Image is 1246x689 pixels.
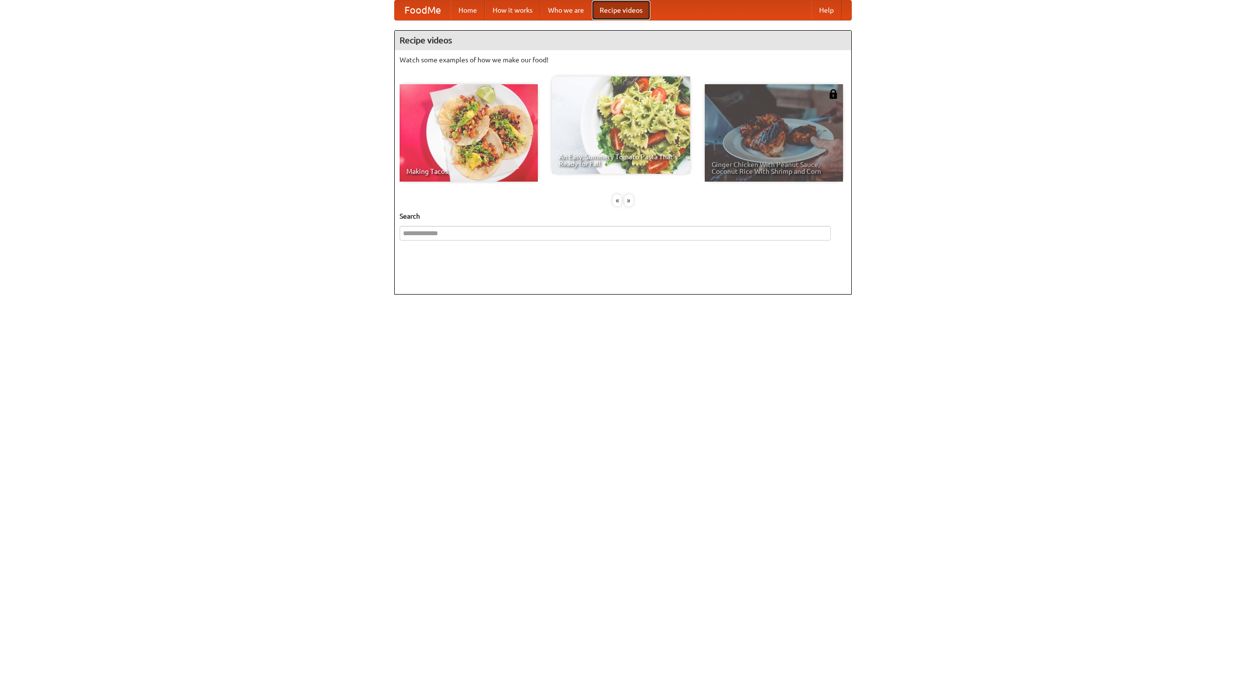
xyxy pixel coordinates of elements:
a: Help [811,0,842,20]
span: An Easy, Summery Tomato Pasta That's Ready for Fall [559,153,683,167]
a: FoodMe [395,0,451,20]
a: Making Tacos [400,84,538,182]
a: Recipe videos [592,0,650,20]
a: How it works [485,0,540,20]
p: Watch some examples of how we make our food! [400,55,846,65]
h4: Recipe videos [395,31,851,50]
h5: Search [400,211,846,221]
img: 483408.png [828,89,838,99]
a: Who we are [540,0,592,20]
div: « [613,194,622,206]
a: Home [451,0,485,20]
span: Making Tacos [406,168,531,175]
a: An Easy, Summery Tomato Pasta That's Ready for Fall [552,76,690,174]
div: » [624,194,633,206]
